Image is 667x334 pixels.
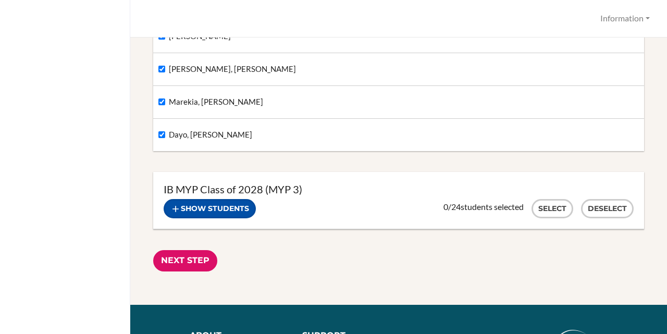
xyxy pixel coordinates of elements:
[158,96,263,108] label: Marekia, [PERSON_NAME]
[158,98,165,105] input: Marekia, [PERSON_NAME]
[158,66,165,72] input: [PERSON_NAME], [PERSON_NAME]
[596,9,654,28] button: Information
[443,202,524,212] div: / students selected
[158,131,165,138] input: Dayo, [PERSON_NAME]
[581,199,634,218] button: Deselect
[158,64,296,75] label: [PERSON_NAME], [PERSON_NAME]
[451,202,461,212] span: 24
[153,250,217,271] input: Next Step
[443,202,448,212] span: 0
[164,199,256,218] button: Show students
[164,182,634,196] h3: IB MYP Class of 2028 (MYP 3)
[532,199,573,218] button: Select
[158,129,252,141] label: Dayo, [PERSON_NAME]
